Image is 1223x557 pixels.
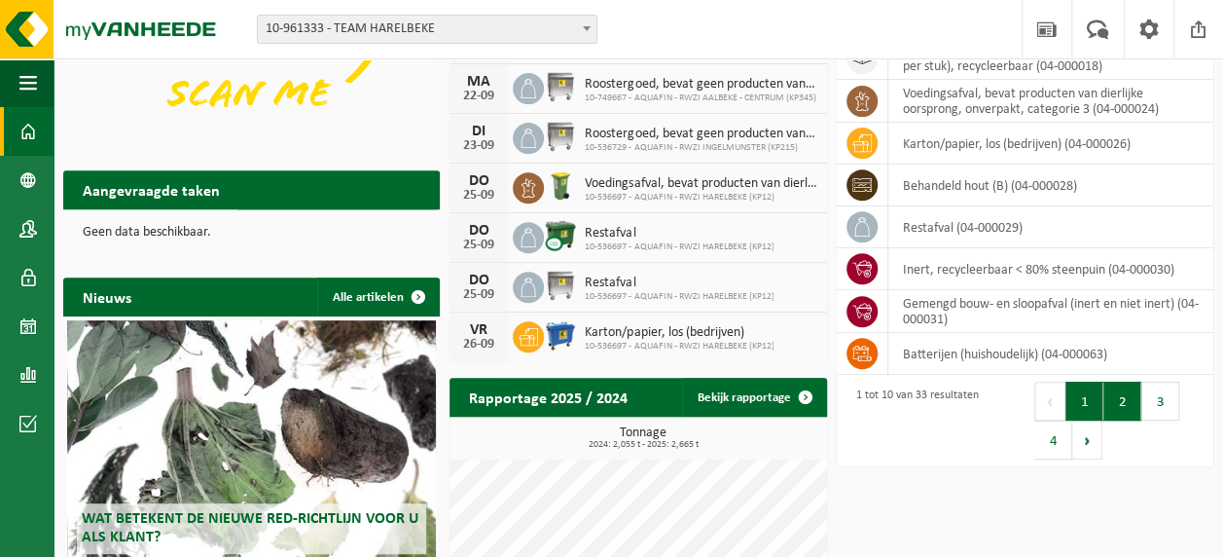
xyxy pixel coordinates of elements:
[585,325,773,341] span: Karton/papier, los (bedrijven)
[459,139,498,153] div: 23-09
[459,74,498,90] div: MA
[544,169,577,203] img: WB-0140-HPE-GN-50
[544,219,577,252] img: WB-1100-CU
[846,380,979,462] div: 1 tot 10 van 33 resultaten
[585,192,816,204] span: 10-536697 - AQUAFIN - RWZI HARELBEKE (KP12)
[459,440,826,450] span: 2024: 2,055 t - 2025: 2,665 t
[544,269,577,302] img: WB-1100-GAL-GY-01
[317,278,438,316] a: Alle artikelen
[63,170,239,208] h2: Aangevraagde taken
[888,165,1213,206] td: behandeld hout (B) (04-000028)
[459,223,498,239] div: DO
[888,123,1213,165] td: karton/papier, los (bedrijven) (04-000026)
[450,378,647,416] h2: Rapportage 2025 / 2024
[459,427,826,450] h3: Tonnage
[459,273,498,288] div: DO
[257,15,597,44] span: 10-961333 - TEAM HARELBEKE
[585,77,816,93] span: Roostergoed, bevat geen producten van dierlijke oorsprong
[459,189,498,203] div: 25-09
[459,90,498,103] div: 22-09
[682,378,825,417] a: Bekijk rapportage
[1103,382,1141,421] button: 2
[459,288,498,302] div: 25-09
[1034,421,1072,460] button: 4
[585,142,816,154] span: 10-536729 - AQUAFIN - RWZI INGELMUNSTER (KP215)
[888,248,1213,290] td: inert, recycleerbaar < 80% steenpuin (04-000030)
[83,226,420,240] p: Geen data beschikbaar.
[888,290,1213,333] td: gemengd bouw- en sloopafval (inert en niet inert) (04-000031)
[459,124,498,139] div: DI
[888,206,1213,248] td: restafval (04-000029)
[459,322,498,338] div: VR
[585,226,773,241] span: Restafval
[82,511,418,545] span: Wat betekent de nieuwe RED-richtlijn voor u als klant?
[459,239,498,252] div: 25-09
[1141,382,1179,421] button: 3
[888,333,1213,375] td: batterijen (huishoudelijk) (04-000063)
[63,278,151,316] h2: Nieuws
[585,241,773,253] span: 10-536697 - AQUAFIN - RWZI HARELBEKE (KP12)
[459,173,498,189] div: DO
[888,80,1213,123] td: voedingsafval, bevat producten van dierlijke oorsprong, onverpakt, categorie 3 (04-000024)
[585,276,773,291] span: Restafval
[585,93,816,104] span: 10-749667 - AQUAFIN - RWZI AALBEKE - CENTRUM (KP345)
[585,291,773,303] span: 10-536697 - AQUAFIN - RWZI HARELBEKE (KP12)
[544,70,577,103] img: WB-1100-GAL-GY-01
[544,318,577,352] img: WB-0660-HPE-BE-01
[585,176,816,192] span: Voedingsafval, bevat producten van dierlijke oorsprong, onverpakt, categorie 3
[585,127,816,142] span: Roostergoed, bevat geen producten van dierlijke oorsprong
[459,338,498,352] div: 26-09
[585,341,773,353] span: 10-536697 - AQUAFIN - RWZI HARELBEKE (KP12)
[1072,421,1102,460] button: Next
[1034,382,1065,421] button: Previous
[1065,382,1103,421] button: 1
[544,120,577,153] img: WB-1100-GAL-GY-01
[258,16,596,43] span: 10-961333 - TEAM HARELBEKE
